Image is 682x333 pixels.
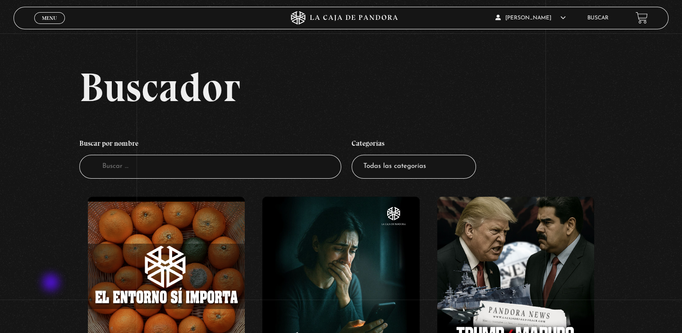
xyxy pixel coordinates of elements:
span: Cerrar [39,23,60,29]
span: [PERSON_NAME] [495,15,566,21]
a: Buscar [587,15,609,21]
a: View your shopping cart [636,12,648,24]
h4: Buscar por nombre [79,134,341,155]
span: Menu [42,15,57,21]
h4: Categorías [352,134,476,155]
h2: Buscador [79,67,668,107]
